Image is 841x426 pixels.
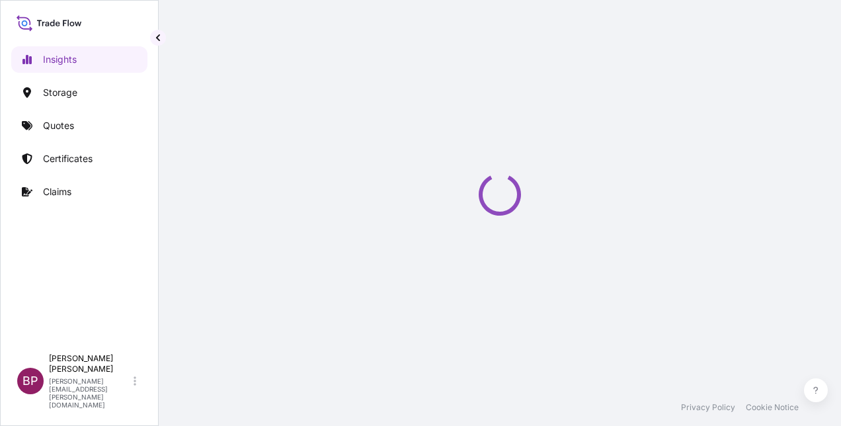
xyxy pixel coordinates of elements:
[49,353,131,374] p: [PERSON_NAME] [PERSON_NAME]
[11,46,147,73] a: Insights
[11,112,147,139] a: Quotes
[22,374,38,388] span: BP
[11,179,147,205] a: Claims
[746,402,799,413] a: Cookie Notice
[43,86,77,99] p: Storage
[43,185,71,198] p: Claims
[11,79,147,106] a: Storage
[681,402,735,413] a: Privacy Policy
[43,119,74,132] p: Quotes
[11,146,147,172] a: Certificates
[43,53,77,66] p: Insights
[49,377,131,409] p: [PERSON_NAME][EMAIL_ADDRESS][PERSON_NAME][DOMAIN_NAME]
[43,152,93,165] p: Certificates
